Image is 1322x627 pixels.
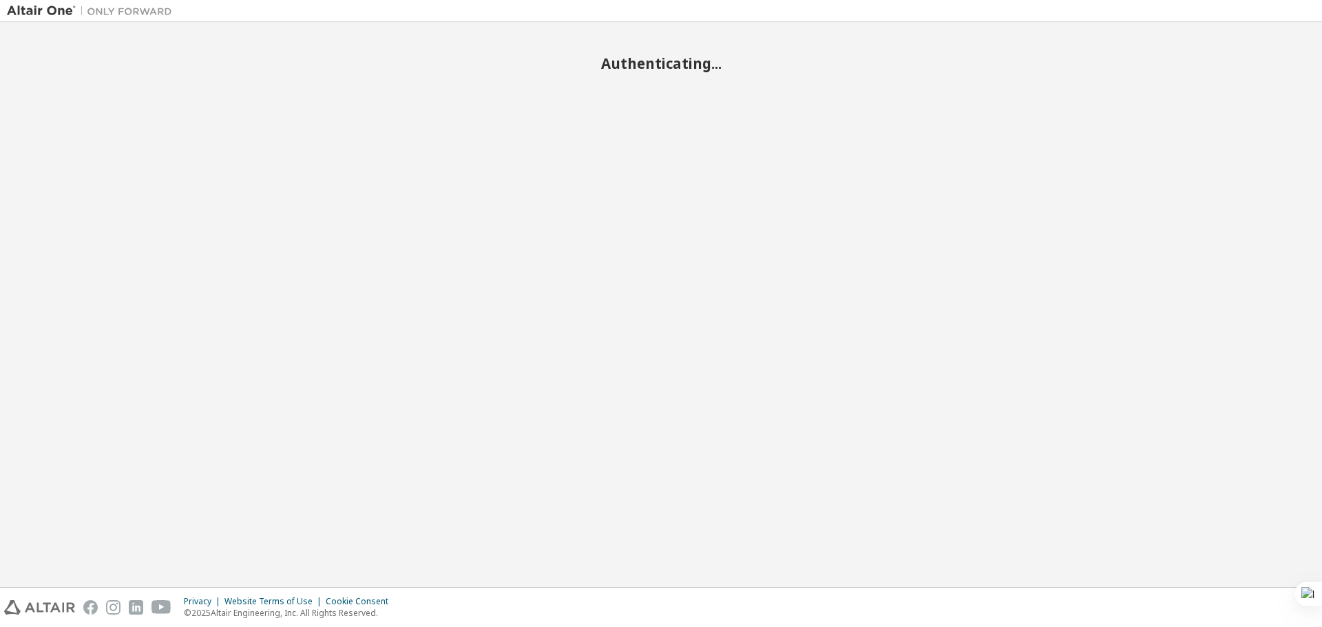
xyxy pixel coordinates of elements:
[7,54,1315,72] h2: Authenticating...
[326,596,397,607] div: Cookie Consent
[4,600,75,615] img: altair_logo.svg
[184,607,397,619] p: © 2025 Altair Engineering, Inc. All Rights Reserved.
[106,600,120,615] img: instagram.svg
[83,600,98,615] img: facebook.svg
[184,596,224,607] div: Privacy
[129,600,143,615] img: linkedin.svg
[7,4,179,18] img: Altair One
[224,596,326,607] div: Website Terms of Use
[151,600,171,615] img: youtube.svg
